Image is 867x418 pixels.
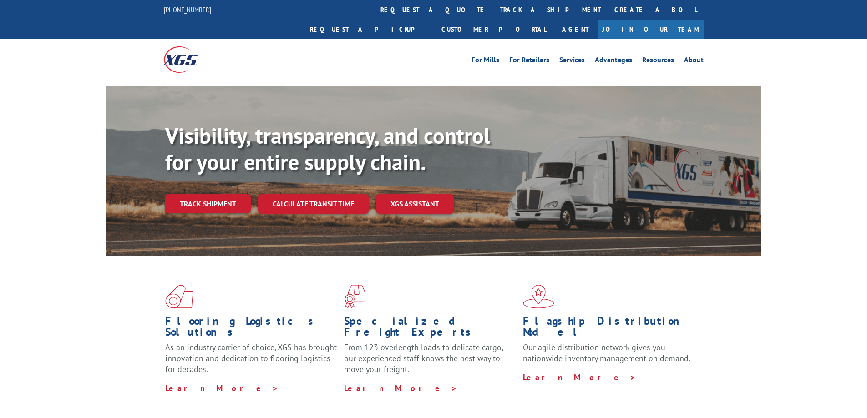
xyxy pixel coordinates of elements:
p: From 123 overlength loads to delicate cargo, our experienced staff knows the best way to move you... [344,342,516,383]
a: Customer Portal [435,20,553,39]
a: Calculate transit time [258,194,369,214]
a: Learn More > [165,383,279,393]
h1: Flooring Logistics Solutions [165,316,337,342]
b: Visibility, transparency, and control for your entire supply chain. [165,121,490,176]
h1: Flagship Distribution Model [523,316,695,342]
a: Agent [553,20,598,39]
a: Learn More > [344,383,457,393]
span: As an industry carrier of choice, XGS has brought innovation and dedication to flooring logistics... [165,342,337,374]
a: Request a pickup [303,20,435,39]
a: Join Our Team [598,20,704,39]
a: Advantages [595,56,632,66]
a: XGS ASSISTANT [376,194,454,214]
a: Track shipment [165,194,251,213]
img: xgs-icon-flagship-distribution-model-red [523,285,554,308]
a: Resources [642,56,674,66]
a: Learn More > [523,372,636,383]
a: Services [559,56,585,66]
h1: Specialized Freight Experts [344,316,516,342]
a: About [684,56,704,66]
img: xgs-icon-total-supply-chain-intelligence-red [165,285,193,308]
span: Our agile distribution network gives you nationwide inventory management on demand. [523,342,690,363]
a: For Mills [472,56,499,66]
a: [PHONE_NUMBER] [164,5,211,14]
img: xgs-icon-focused-on-flooring-red [344,285,365,308]
a: For Retailers [509,56,549,66]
